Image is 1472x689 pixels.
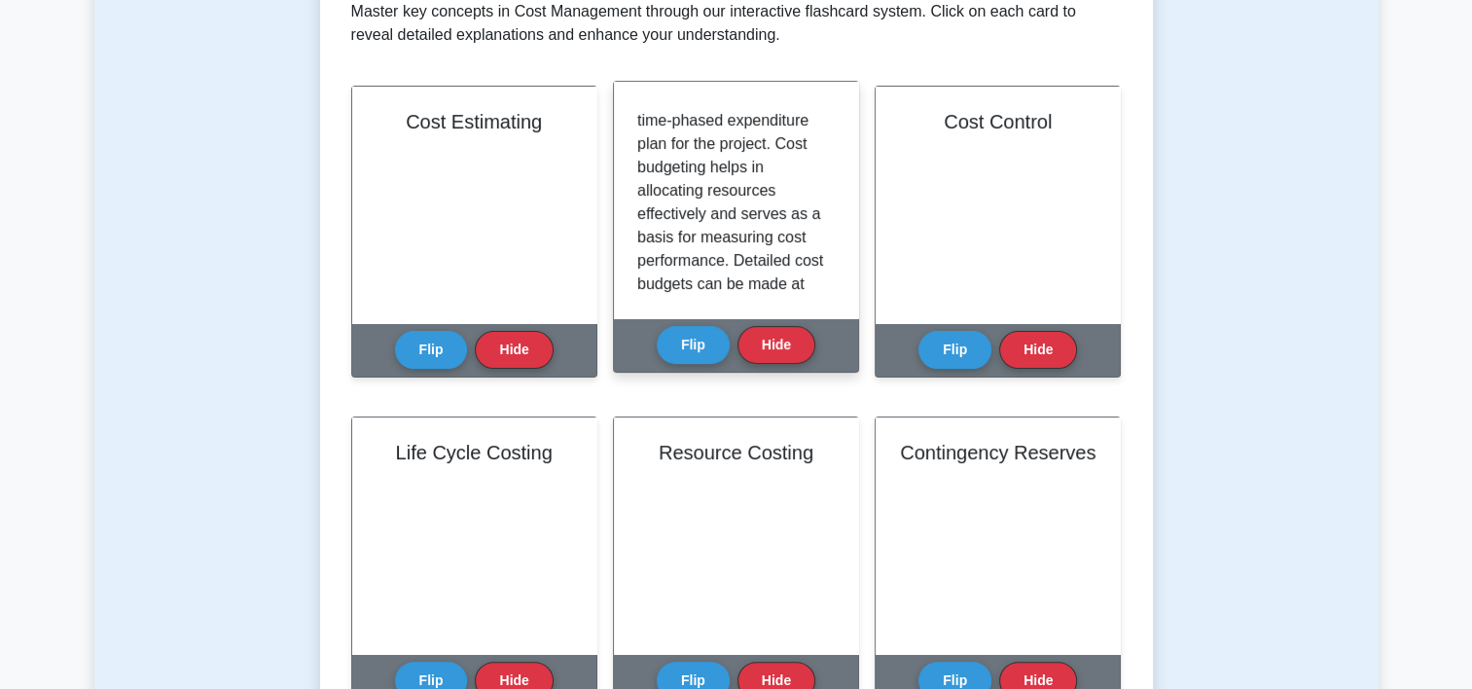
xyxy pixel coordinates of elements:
button: Hide [737,326,815,364]
button: Flip [657,326,730,364]
button: Flip [395,331,468,369]
h2: Resource Costing [637,441,835,464]
h2: Contingency Reserves [899,441,1096,464]
h2: Life Cycle Costing [376,441,573,464]
h2: Cost Estimating [376,110,573,133]
h2: Cost Control [899,110,1096,133]
button: Flip [918,331,991,369]
button: Hide [475,331,553,369]
button: Hide [999,331,1077,369]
